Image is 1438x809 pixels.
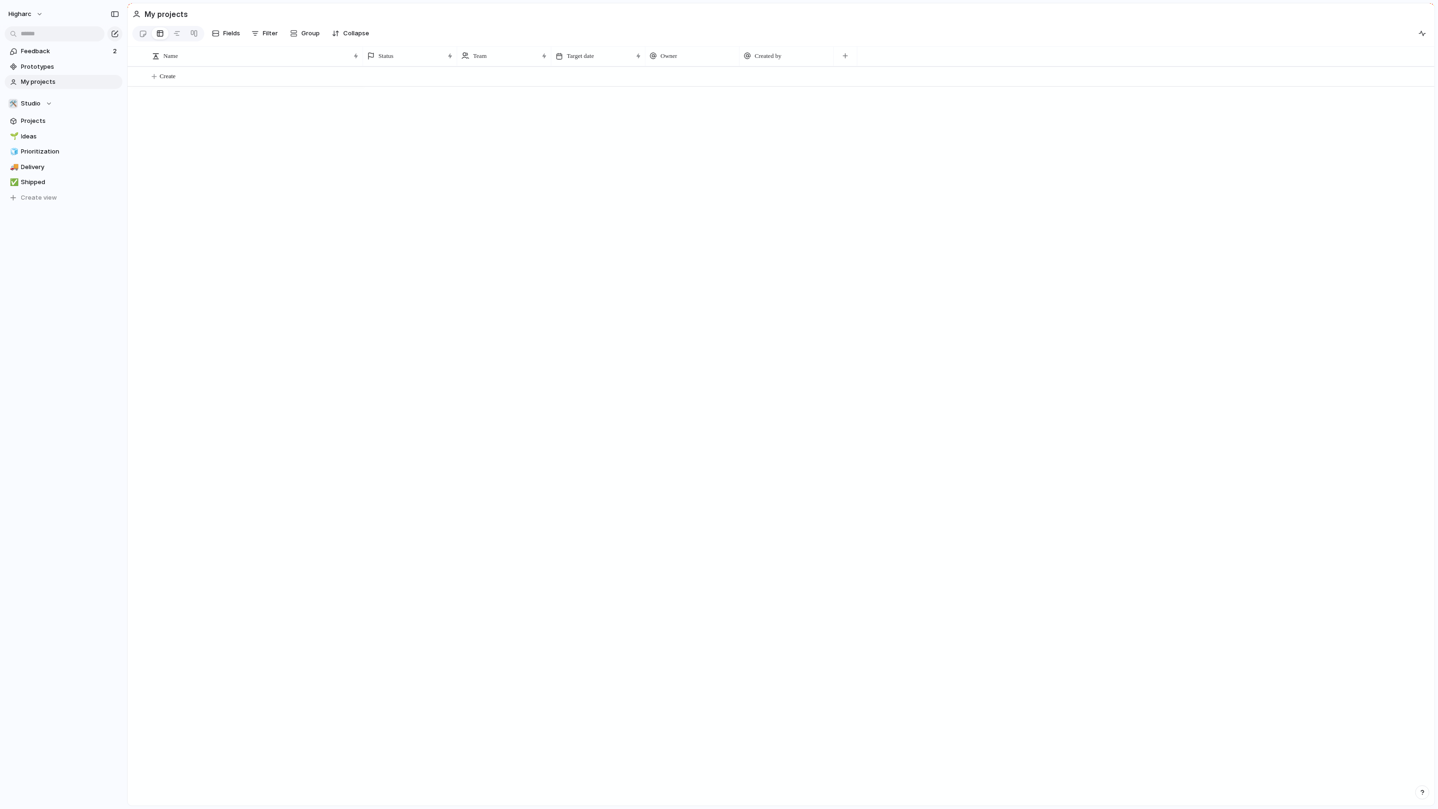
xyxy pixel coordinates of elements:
[10,131,16,142] div: 🌱
[328,26,373,41] button: Collapse
[21,132,119,141] span: Ideas
[10,146,16,157] div: 🧊
[8,178,18,187] button: ✅
[21,178,119,187] span: Shipped
[5,191,122,205] button: Create view
[8,9,32,19] span: higharc
[21,77,119,87] span: My projects
[379,51,394,61] span: Status
[248,26,282,41] button: Filter
[5,129,122,144] a: 🌱Ideas
[163,51,178,61] span: Name
[113,47,119,56] span: 2
[223,29,240,38] span: Fields
[5,75,122,89] a: My projects
[5,145,122,159] a: 🧊Prioritization
[21,147,119,156] span: Prioritization
[5,97,122,111] button: 🛠️Studio
[567,51,594,61] span: Target date
[21,47,110,56] span: Feedback
[160,72,176,81] span: Create
[21,116,119,126] span: Projects
[8,162,18,172] button: 🚚
[5,175,122,189] a: ✅Shipped
[21,193,57,202] span: Create view
[208,26,244,41] button: Fields
[263,29,278,38] span: Filter
[343,29,369,38] span: Collapse
[10,177,16,188] div: ✅
[10,162,16,172] div: 🚚
[8,99,18,108] div: 🛠️
[661,51,677,61] span: Owner
[5,114,122,128] a: Projects
[21,162,119,172] span: Delivery
[4,7,48,22] button: higharc
[5,60,122,74] a: Prototypes
[5,160,122,174] a: 🚚Delivery
[755,51,782,61] span: Created by
[301,29,320,38] span: Group
[473,51,487,61] span: Team
[285,26,324,41] button: Group
[8,147,18,156] button: 🧊
[5,44,122,58] a: Feedback2
[21,62,119,72] span: Prototypes
[21,99,41,108] span: Studio
[8,132,18,141] button: 🌱
[145,8,188,20] h2: My projects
